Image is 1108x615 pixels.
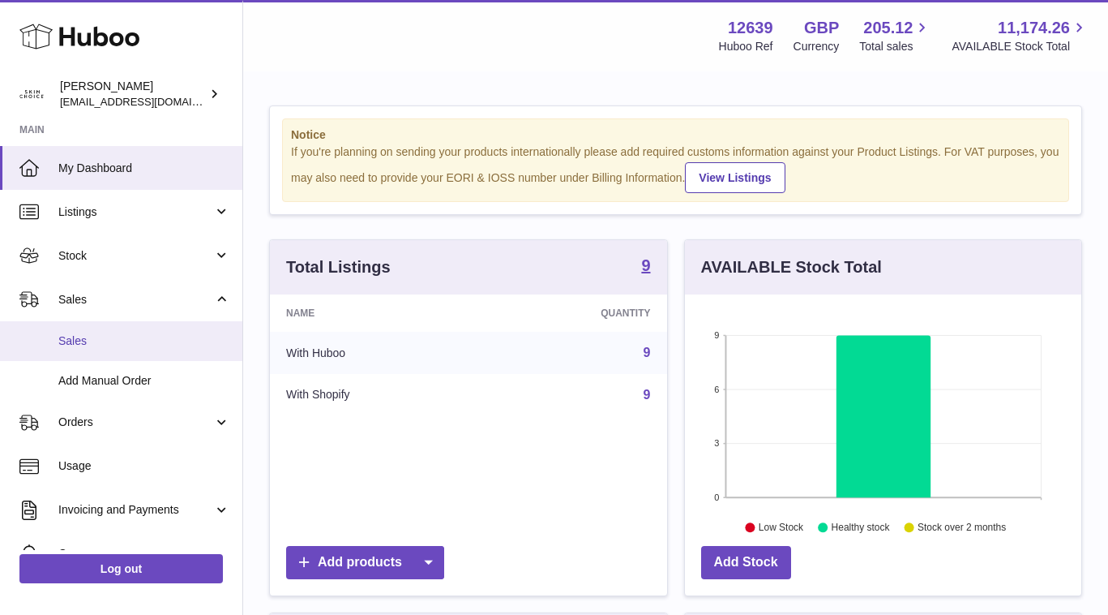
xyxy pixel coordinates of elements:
td: With Shopify [270,374,484,416]
span: Sales [58,333,230,349]
div: Currency [794,39,840,54]
a: 9 [641,257,650,277]
a: 205.12 Total sales [859,17,931,54]
th: Quantity [484,295,667,332]
span: Total sales [859,39,931,54]
span: Invoicing and Payments [58,502,213,518]
span: My Dashboard [58,161,230,176]
text: Stock over 2 months [918,522,1006,533]
span: Orders [58,415,213,430]
div: Huboo Ref [719,39,773,54]
h3: AVAILABLE Stock Total [701,256,882,278]
text: 0 [714,492,719,502]
strong: Notice [291,127,1060,143]
td: With Huboo [270,332,484,374]
text: 6 [714,385,719,394]
div: [PERSON_NAME] [60,79,206,110]
strong: 9 [641,257,650,273]
text: 3 [714,438,719,448]
span: [EMAIL_ADDRESS][DOMAIN_NAME] [60,95,238,108]
a: Add products [286,546,444,579]
a: 9 [644,388,651,402]
span: Stock [58,248,213,264]
h3: Total Listings [286,256,391,278]
a: 9 [644,346,651,359]
span: 11,174.26 [998,17,1070,39]
strong: 12639 [728,17,773,39]
a: View Listings [685,162,785,193]
span: Listings [58,204,213,220]
div: If you're planning on sending your products internationally please add required customs informati... [291,144,1060,193]
span: Add Manual Order [58,373,230,389]
img: admin@skinchoice.com [19,82,44,106]
span: Cases [58,546,230,561]
span: Usage [58,458,230,474]
text: Healthy stock [831,522,890,533]
text: 9 [714,330,719,340]
a: 11,174.26 AVAILABLE Stock Total [952,17,1089,54]
a: Log out [19,554,223,583]
th: Name [270,295,484,332]
span: Sales [58,292,213,307]
span: AVAILABLE Stock Total [952,39,1089,54]
span: 205.12 [863,17,913,39]
strong: GBP [804,17,839,39]
a: Add Stock [701,546,791,579]
text: Low Stock [758,522,803,533]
